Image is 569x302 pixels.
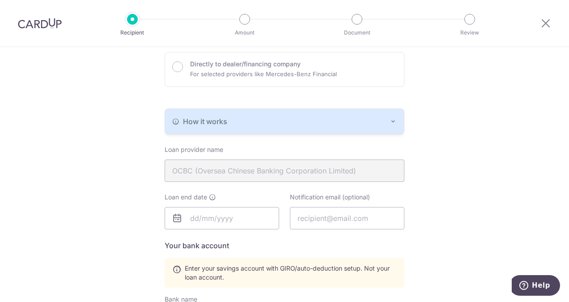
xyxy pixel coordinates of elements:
[18,18,62,29] img: CardUp
[99,28,166,37] p: Recipient
[185,264,397,282] span: Enter your savings account with GIRO/auto-deduction setup. Not your loan account.
[324,28,390,37] p: Document
[165,193,216,202] label: Loan end date
[165,207,279,229] input: dd/mm/yyyy
[183,116,227,127] span: How it works
[165,160,404,182] input: As stated in loan agreement
[165,109,404,134] button: How it works
[290,193,370,202] label: Notification email (optional)
[437,28,503,37] p: Review
[190,60,301,69] label: Directly to dealer/financing company
[512,275,560,298] iframe: Opens a widget where you can find more information
[290,207,404,229] input: recipient@email.com
[165,145,223,154] label: Loan provider name
[212,28,278,37] p: Amount
[190,69,337,79] p: For selected providers like Mercedes-Benz Financial
[165,240,404,251] h5: Your bank account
